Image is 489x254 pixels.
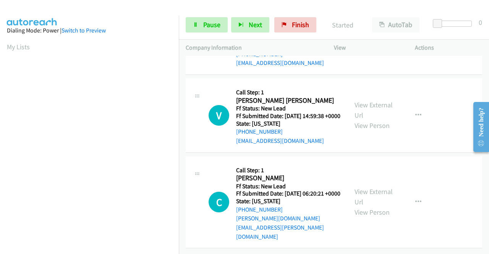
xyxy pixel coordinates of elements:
[249,20,262,29] span: Next
[236,128,283,135] a: [PHONE_NUMBER]
[355,100,393,120] a: View External Url
[186,43,320,52] p: Company Information
[437,21,472,27] div: Delay between calls (in seconds)
[7,42,30,51] a: My Lists
[479,17,482,28] div: 0
[236,206,283,213] a: [PHONE_NUMBER]
[236,112,340,120] h5: Ff Submitted Date: [DATE] 14:59:38 +0000
[236,137,324,144] a: [EMAIL_ADDRESS][DOMAIN_NAME]
[62,27,106,34] a: Switch to Preview
[236,167,341,174] h5: Call Step: 1
[236,105,340,112] h5: Ff Status: New Lead
[209,105,229,126] h1: V
[355,121,390,130] a: View Person
[186,17,228,32] a: Pause
[236,59,324,66] a: [EMAIL_ADDRESS][DOMAIN_NAME]
[203,20,220,29] span: Pause
[7,26,172,35] div: Dialing Mode: Power |
[372,17,419,32] button: AutoTab
[209,192,229,212] div: The call is yet to be attempted
[236,190,341,197] h5: Ff Submitted Date: [DATE] 06:20:21 +0000
[274,17,316,32] a: Finish
[355,187,393,206] a: View External Url
[209,105,229,126] div: The call is yet to be attempted
[236,120,340,128] h5: State: [US_STATE]
[467,97,489,157] iframe: Resource Center
[415,43,482,52] p: Actions
[209,192,229,212] h1: C
[236,215,324,240] a: [PERSON_NAME][DOMAIN_NAME][EMAIL_ADDRESS][PERSON_NAME][DOMAIN_NAME]
[236,50,283,58] a: [PHONE_NUMBER]
[236,174,338,183] h2: [PERSON_NAME]
[334,43,401,52] p: View
[236,96,338,105] h2: [PERSON_NAME] [PERSON_NAME]
[355,208,390,217] a: View Person
[292,20,309,29] span: Finish
[236,89,340,96] h5: Call Step: 1
[236,183,341,190] h5: Ff Status: New Lead
[231,17,269,32] button: Next
[327,20,358,30] p: Started
[236,197,341,205] h5: State: [US_STATE]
